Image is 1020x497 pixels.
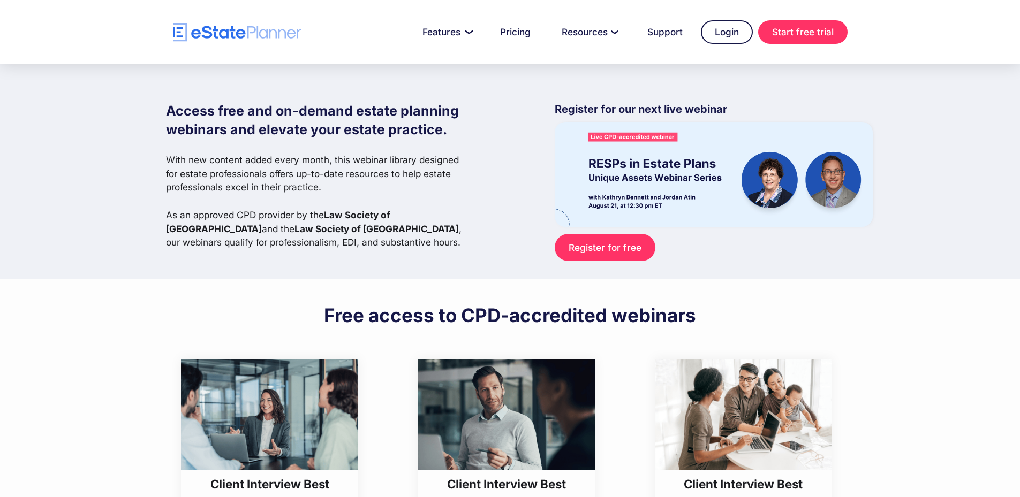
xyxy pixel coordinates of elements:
a: Features [410,21,482,43]
a: Register for free [555,234,655,261]
a: Pricing [487,21,543,43]
a: home [173,23,301,42]
a: Login [701,20,753,44]
a: Resources [549,21,629,43]
p: With new content added every month, this webinar library designed for estate professionals offers... [166,153,470,249]
a: Start free trial [758,20,848,44]
strong: Law Society of [GEOGRAPHIC_DATA] [294,223,459,234]
img: eState Academy webinar [555,122,873,226]
h1: Access free and on-demand estate planning webinars and elevate your estate practice. [166,102,470,139]
a: Support [634,21,696,43]
h2: Free access to CPD-accredited webinars [324,303,696,327]
strong: Law Society of [GEOGRAPHIC_DATA] [166,209,390,234]
p: Register for our next live webinar [555,102,873,122]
